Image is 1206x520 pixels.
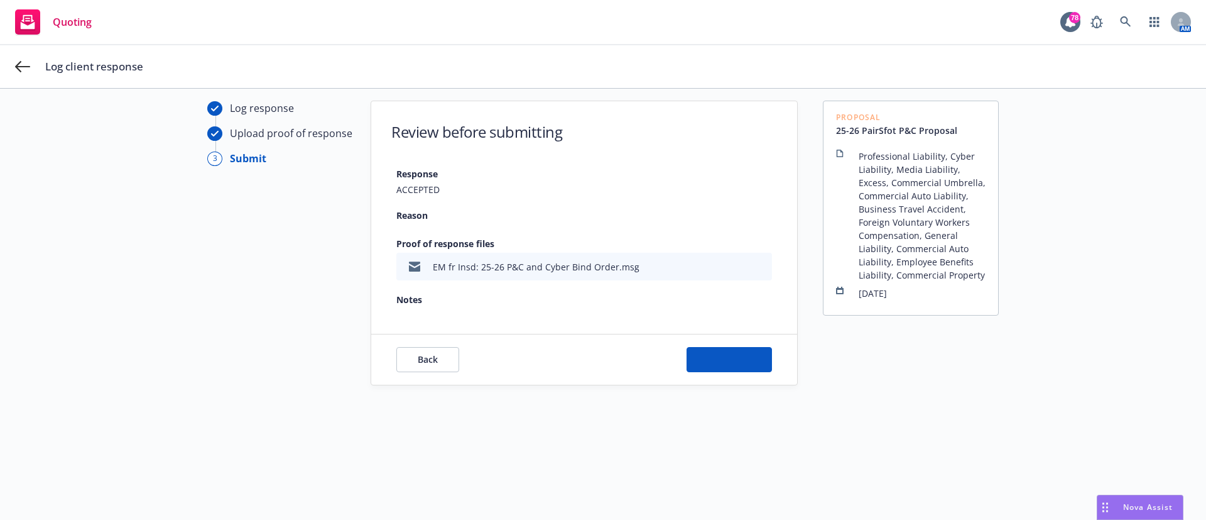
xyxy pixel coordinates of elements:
strong: Reason [396,209,428,221]
span: Proposal [836,114,967,121]
div: Upload proof of response [230,126,352,141]
strong: Response [396,168,438,180]
span: [DATE] [859,287,986,300]
span: Log client response [45,59,143,74]
span: Nova Assist [1123,502,1173,512]
span: Quoting [53,17,92,27]
div: Submit [230,151,266,166]
strong: Notes [396,294,422,306]
a: Quoting [10,4,97,40]
div: 78 [1069,12,1080,23]
button: Nova Assist [1097,495,1183,520]
div: 3 [207,152,222,166]
strong: Proof of response files [396,238,494,250]
button: download file [736,259,746,274]
button: preview file [756,259,767,274]
div: Log response [230,101,294,116]
a: 25-26 PairSfot P&C Proposal [836,124,967,137]
button: Submit [687,347,772,372]
span: Back [418,353,438,365]
span: Professional Liability, Cyber Liability, Media Liability, Excess, Commercial Umbrella, Commercial... [859,150,986,282]
a: Search [1113,9,1138,35]
span: ACCEPTED [396,183,772,196]
div: EM fr Insd: 25-26 P&C and Cyber Bind Order.msg [433,260,639,274]
span: Submit [714,353,745,365]
a: Switch app [1142,9,1167,35]
div: Drag to move [1097,495,1113,519]
a: Report a Bug [1084,9,1109,35]
h1: Review before submitting [391,121,562,142]
button: Back [396,347,459,372]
